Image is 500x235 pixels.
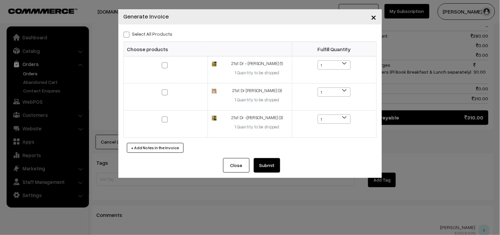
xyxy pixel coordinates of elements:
[124,12,169,21] h4: Generate Invoice
[371,11,377,23] span: ×
[318,87,351,97] span: 1
[127,143,184,153] button: + Add Notes in the Invoice
[226,115,288,121] div: 21st Dr -[PERSON_NAME] (3)
[223,158,250,173] button: Close
[292,42,376,56] th: Fulfill Quantity
[226,60,288,67] div: 21st Dr - [PERSON_NAME] (1)
[226,124,288,130] div: 1 Quantity to be shipped
[212,62,216,66] img: 17159889064592chola-poori1.jpg
[124,30,173,37] label: Select all Products
[226,97,288,103] div: 1 Quantity to be shipped
[226,87,288,94] div: 21st Dr [PERSON_NAME] (3)
[254,158,280,173] button: Submit
[318,115,350,124] span: 1
[226,70,288,76] div: 1 Quantity to be shipped
[212,89,216,93] img: 17446109418727Chappathi-1.jpg
[318,115,351,124] span: 1
[318,60,351,70] span: 1
[366,7,382,27] button: Close
[318,61,350,70] span: 1
[124,42,292,56] th: Choose products
[212,116,216,120] img: 17404898817730Wheat-Idiyappam.jpg
[318,88,350,97] span: 1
